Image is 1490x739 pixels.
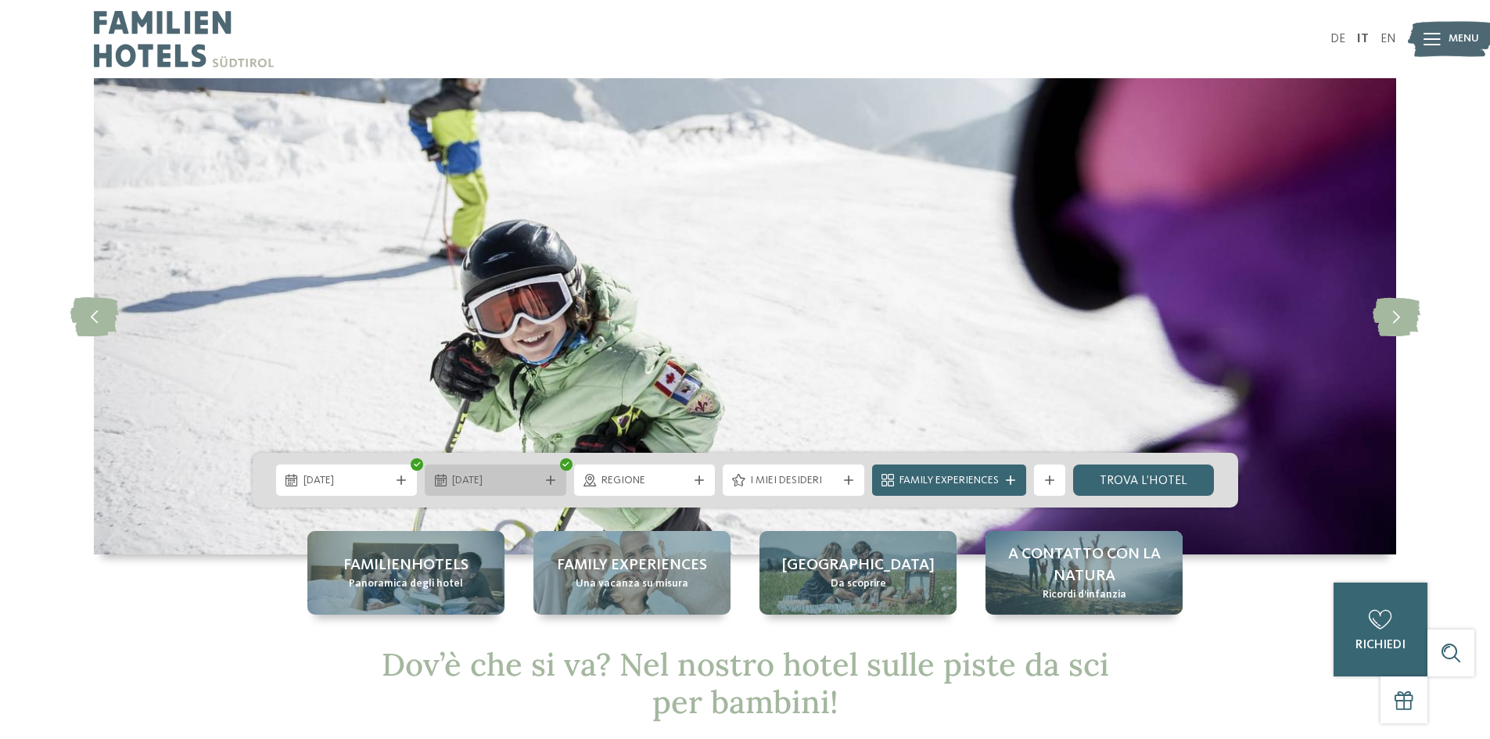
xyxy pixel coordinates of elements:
span: [DATE] [452,473,539,489]
span: Menu [1449,31,1479,47]
span: Una vacanza su misura [576,576,688,592]
span: Family Experiences [899,473,999,489]
a: IT [1357,33,1369,45]
a: DE [1330,33,1345,45]
span: Regione [601,473,688,489]
a: Hotel sulle piste da sci per bambini: divertimento senza confini [GEOGRAPHIC_DATA] Da scoprire [759,531,957,615]
a: EN [1380,33,1396,45]
a: richiedi [1334,583,1427,676]
span: Familienhotels [343,554,469,576]
span: [GEOGRAPHIC_DATA] [782,554,935,576]
span: Da scoprire [831,576,886,592]
img: Hotel sulle piste da sci per bambini: divertimento senza confini [94,78,1396,554]
a: trova l’hotel [1073,465,1215,496]
a: Hotel sulle piste da sci per bambini: divertimento senza confini A contatto con la natura Ricordi... [986,531,1183,615]
span: A contatto con la natura [1001,543,1167,587]
span: I miei desideri [750,473,837,489]
span: Panoramica degli hotel [349,576,463,592]
span: [DATE] [303,473,390,489]
span: Family experiences [557,554,707,576]
span: Ricordi d’infanzia [1043,587,1126,603]
a: Hotel sulle piste da sci per bambini: divertimento senza confini Familienhotels Panoramica degli ... [307,531,504,615]
a: Hotel sulle piste da sci per bambini: divertimento senza confini Family experiences Una vacanza s... [533,531,731,615]
span: richiedi [1355,639,1406,651]
span: Dov’è che si va? Nel nostro hotel sulle piste da sci per bambini! [382,644,1109,722]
